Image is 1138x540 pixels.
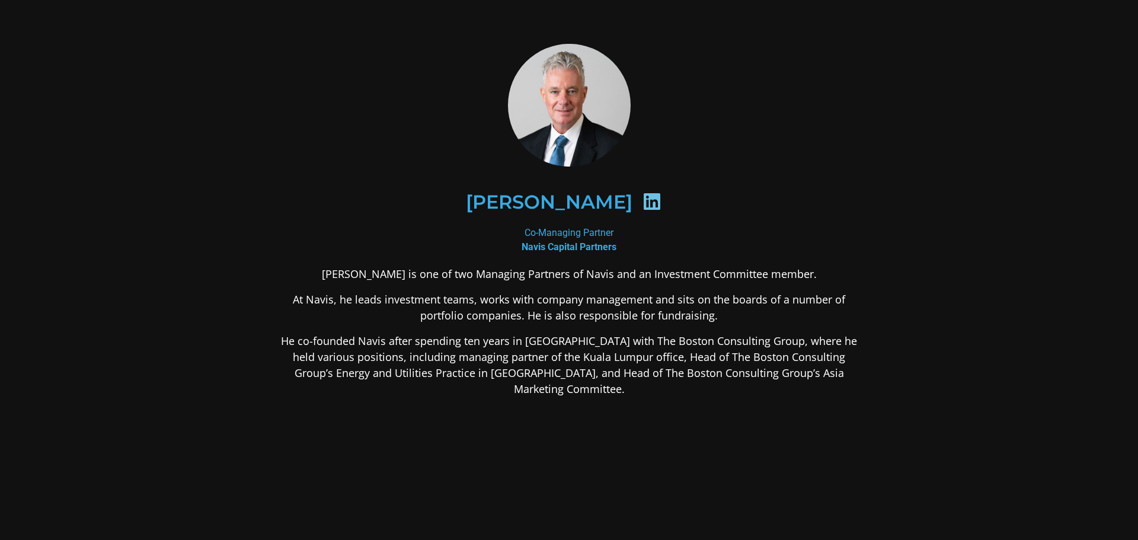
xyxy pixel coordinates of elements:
h2: [PERSON_NAME] [466,193,632,212]
div: Co-Managing Partner [281,226,857,254]
b: Navis Capital Partners [522,241,616,253]
p: He co-founded Navis after spending ten years in [GEOGRAPHIC_DATA] with The Boston Consulting Grou... [281,333,857,397]
p: [PERSON_NAME] is one of two Managing Partners of Navis and an Investment Committee member. [281,266,857,282]
p: At Navis, he leads investment teams, works with company management and sits on the boards of a nu... [281,292,857,324]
